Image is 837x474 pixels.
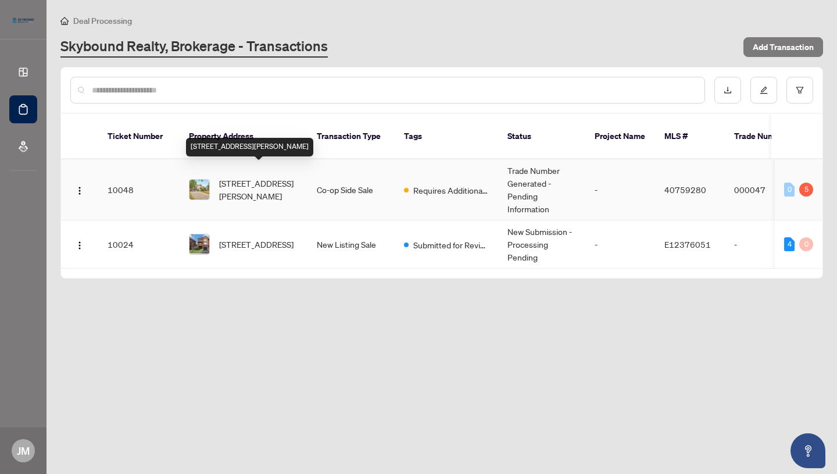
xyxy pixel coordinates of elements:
button: Add Transaction [743,37,823,57]
img: thumbnail-img [189,180,209,199]
div: 0 [799,237,813,251]
span: 40759280 [664,184,706,195]
span: [STREET_ADDRESS] [219,238,294,251]
th: Status [498,114,585,159]
td: - [585,159,655,220]
span: Deal Processing [73,16,132,26]
button: Logo [70,180,89,199]
th: Trade Number [725,114,806,159]
td: - [725,220,806,269]
th: MLS # [655,114,725,159]
span: download [724,86,732,94]
td: - [585,220,655,269]
td: 10024 [98,220,180,269]
img: logo [9,15,37,26]
a: Skybound Realty, Brokerage - Transactions [60,37,328,58]
span: filter [796,86,804,94]
span: Requires Additional Docs [413,184,489,197]
th: Property Address [180,114,307,159]
th: Tags [395,114,498,159]
td: 10048 [98,159,180,220]
td: New Listing Sale [307,220,395,269]
th: Project Name [585,114,655,159]
div: 5 [799,183,813,197]
td: New Submission - Processing Pending [498,220,585,269]
button: edit [750,77,777,104]
span: home [60,17,69,25]
th: Transaction Type [307,114,395,159]
span: edit [760,86,768,94]
td: 000047 [725,159,806,220]
button: filter [786,77,813,104]
span: JM [17,443,30,459]
div: [STREET_ADDRESS][PERSON_NAME] [186,138,313,156]
span: [STREET_ADDRESS][PERSON_NAME] [219,177,298,202]
th: Ticket Number [98,114,180,159]
td: Co-op Side Sale [307,159,395,220]
span: Submitted for Review [413,238,489,251]
div: 4 [784,237,795,251]
span: Add Transaction [753,38,814,56]
img: thumbnail-img [189,234,209,254]
button: Open asap [791,433,825,468]
img: Logo [75,186,84,195]
img: Logo [75,241,84,250]
button: Logo [70,235,89,254]
td: Trade Number Generated - Pending Information [498,159,585,220]
span: E12376051 [664,239,711,250]
div: 0 [784,183,795,197]
button: download [714,77,741,104]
